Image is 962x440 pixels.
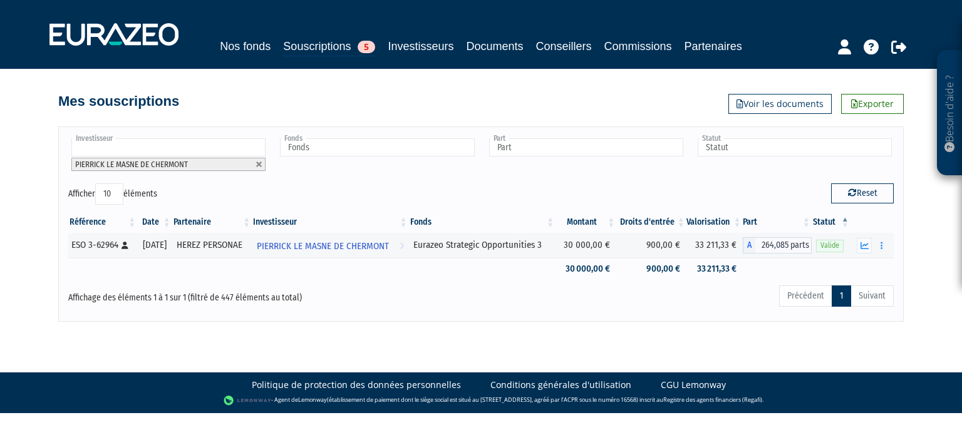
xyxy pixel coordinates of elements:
a: Conditions générales d'utilisation [490,379,631,391]
span: A [743,237,755,253]
th: Montant: activer pour trier la colonne par ordre croissant [556,212,616,233]
a: Nos fonds [220,38,271,55]
td: 900,00 € [616,258,686,280]
td: 33 211,33 € [686,258,743,280]
div: A - Eurazeo Strategic Opportunities 3 [743,237,812,253]
td: 900,00 € [616,233,686,258]
span: 264,085 parts [755,237,812,253]
th: Partenaire: activer pour trier la colonne par ordre croissant [172,212,252,233]
label: Afficher éléments [68,183,157,205]
span: Valide [816,240,844,252]
a: Documents [466,38,523,55]
div: - Agent de (établissement de paiement dont le siège social est situé au [STREET_ADDRESS], agréé p... [13,394,949,407]
a: PIERRICK LE MASNE DE CHERMONT [252,233,408,258]
a: Politique de protection des données personnelles [252,379,461,391]
td: HEREZ PERSONAE [172,233,252,258]
a: Partenaires [685,38,742,55]
td: 33 211,33 € [686,233,743,258]
i: [Français] Personne physique [122,242,128,249]
span: PIERRICK LE MASNE DE CHERMONT [75,160,188,169]
a: Voir les documents [728,94,832,114]
th: Droits d'entrée: activer pour trier la colonne par ordre croissant [616,212,686,233]
td: 30 000,00 € [556,233,616,258]
i: Voir l'investisseur [400,235,404,258]
h4: Mes souscriptions [58,94,179,109]
div: ESO 3-62964 [71,238,133,252]
th: Investisseur: activer pour trier la colonne par ordre croissant [252,212,408,233]
th: Statut : activer pour trier la colonne par ordre d&eacute;croissant [812,212,851,233]
th: Part: activer pour trier la colonne par ordre croissant [743,212,812,233]
th: Référence : activer pour trier la colonne par ordre croissant [68,212,137,233]
span: PIERRICK LE MASNE DE CHERMONT [257,235,389,258]
th: Valorisation: activer pour trier la colonne par ordre croissant [686,212,743,233]
select: Afficheréléments [95,183,123,205]
a: Souscriptions5 [283,38,375,57]
div: Eurazeo Strategic Opportunities 3 [413,238,551,252]
th: Fonds: activer pour trier la colonne par ordre croissant [409,212,556,233]
img: 1732889491-logotype_eurazeo_blanc_rvb.png [49,23,178,46]
th: Date: activer pour trier la colonne par ordre croissant [137,212,172,233]
button: Reset [831,183,894,203]
a: Investisseurs [388,38,453,55]
td: 30 000,00 € [556,258,616,280]
a: CGU Lemonway [661,379,726,391]
div: Affichage des éléments 1 à 1 sur 1 (filtré de 447 éléments au total) [68,284,401,304]
a: 1 [832,285,851,307]
a: Registre des agents financiers (Regafi) [663,396,762,404]
a: Commissions [604,38,672,55]
img: logo-lemonway.png [224,394,272,407]
div: [DATE] [142,238,168,252]
span: 5 [358,41,375,53]
a: Conseillers [536,38,592,55]
p: Besoin d'aide ? [943,57,957,170]
a: Lemonway [298,396,327,404]
a: Exporter [841,94,904,114]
